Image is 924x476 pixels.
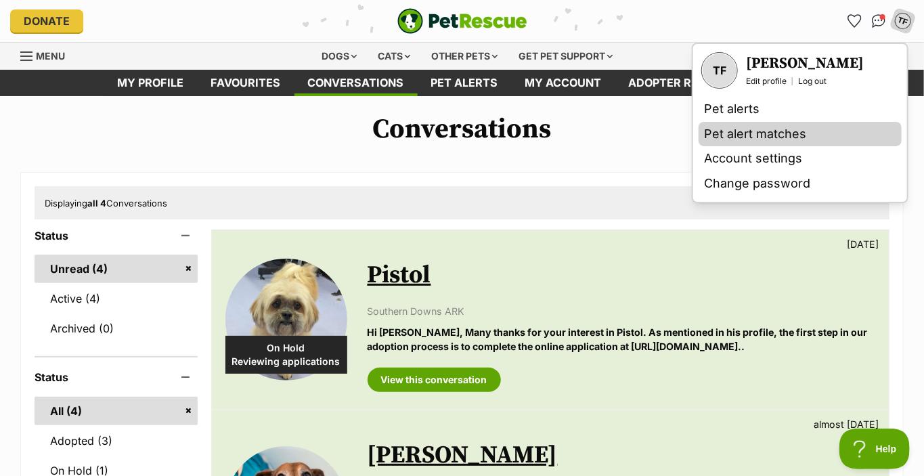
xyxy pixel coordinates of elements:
div: Cats [368,43,420,70]
a: Account settings [699,146,902,171]
span: Displaying Conversations [45,198,167,209]
header: Status [35,230,198,242]
a: Active (4) [35,284,198,313]
a: Menu [20,43,74,67]
a: Pet alert matches [699,122,902,147]
img: chat-41dd97257d64d25036548639549fe6c8038ab92f7586957e7f3b1b290dea8141.svg [872,14,886,28]
a: [PERSON_NAME] [368,440,558,471]
ul: Account quick links [843,10,914,32]
a: Edit profile [746,76,787,87]
a: conversations [294,70,418,96]
div: Get pet support [509,43,622,70]
a: Your profile [746,54,864,73]
strong: all 4 [87,198,106,209]
span: Menu [36,50,65,62]
p: almost [DATE] [814,417,879,431]
a: Change password [699,171,902,196]
img: logo-e224e6f780fb5917bec1dbf3a21bbac754714ae5b6737aabdf751b685950b380.svg [397,8,527,34]
a: All (4) [35,397,198,425]
a: My account [512,70,615,96]
a: Donate [10,9,83,33]
a: Unread (4) [35,255,198,283]
div: Other pets [422,43,507,70]
div: TF [894,12,912,30]
p: [DATE] [847,237,879,251]
a: Pistol [368,260,431,290]
a: Adopter resources [615,70,766,96]
iframe: Help Scout Beacon - Open [839,429,910,469]
span: Reviewing applications [225,355,347,368]
header: Status [35,371,198,383]
div: TF [703,53,736,87]
a: Pet alerts [418,70,512,96]
h3: [PERSON_NAME] [746,54,864,73]
div: Dogs [312,43,366,70]
img: Pistol [225,259,347,381]
a: PetRescue [397,8,527,34]
button: My account [889,7,917,35]
a: Pet alerts [699,97,902,122]
a: Archived (0) [35,314,198,343]
a: Favourites [198,70,294,96]
p: Southern Downs ARK [368,304,875,318]
a: View this conversation [368,368,501,392]
a: My profile [104,70,198,96]
p: Hi [PERSON_NAME], Many thanks for your interest in Pistol. As mentioned in his profile, the first... [368,325,875,354]
a: Favourites [843,10,865,32]
div: On Hold [225,336,347,374]
a: Your profile [701,52,738,89]
a: Log out [798,76,827,87]
a: Adopted (3) [35,427,198,455]
a: Conversations [868,10,889,32]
